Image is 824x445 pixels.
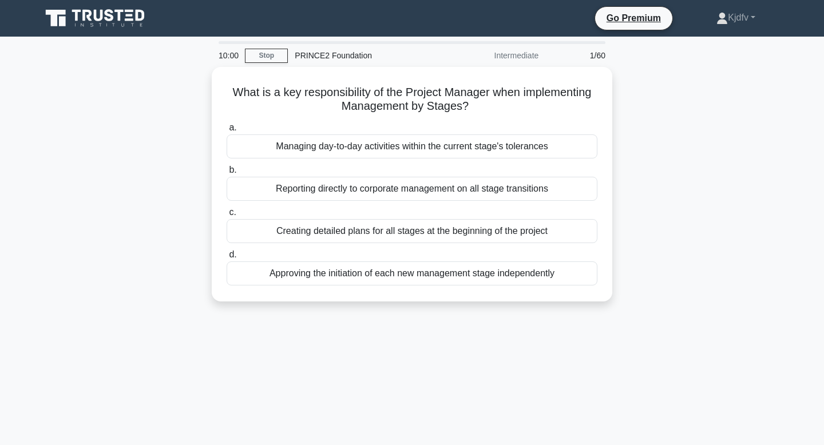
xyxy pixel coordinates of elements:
[229,165,236,174] span: b.
[212,44,245,67] div: 10:00
[600,11,668,25] a: Go Premium
[227,219,597,243] div: Creating detailed plans for all stages at the beginning of the project
[445,44,545,67] div: Intermediate
[227,177,597,201] div: Reporting directly to corporate management on all stage transitions
[288,44,445,67] div: PRINCE2 Foundation
[227,134,597,158] div: Managing day-to-day activities within the current stage's tolerances
[229,122,236,132] span: a.
[227,261,597,285] div: Approving the initiation of each new management stage independently
[225,85,599,114] h5: What is a key responsibility of the Project Manager when implementing Management by Stages?
[545,44,612,67] div: 1/60
[245,49,288,63] a: Stop
[689,6,783,29] a: Kjdfv
[229,249,236,259] span: d.
[229,207,236,217] span: c.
